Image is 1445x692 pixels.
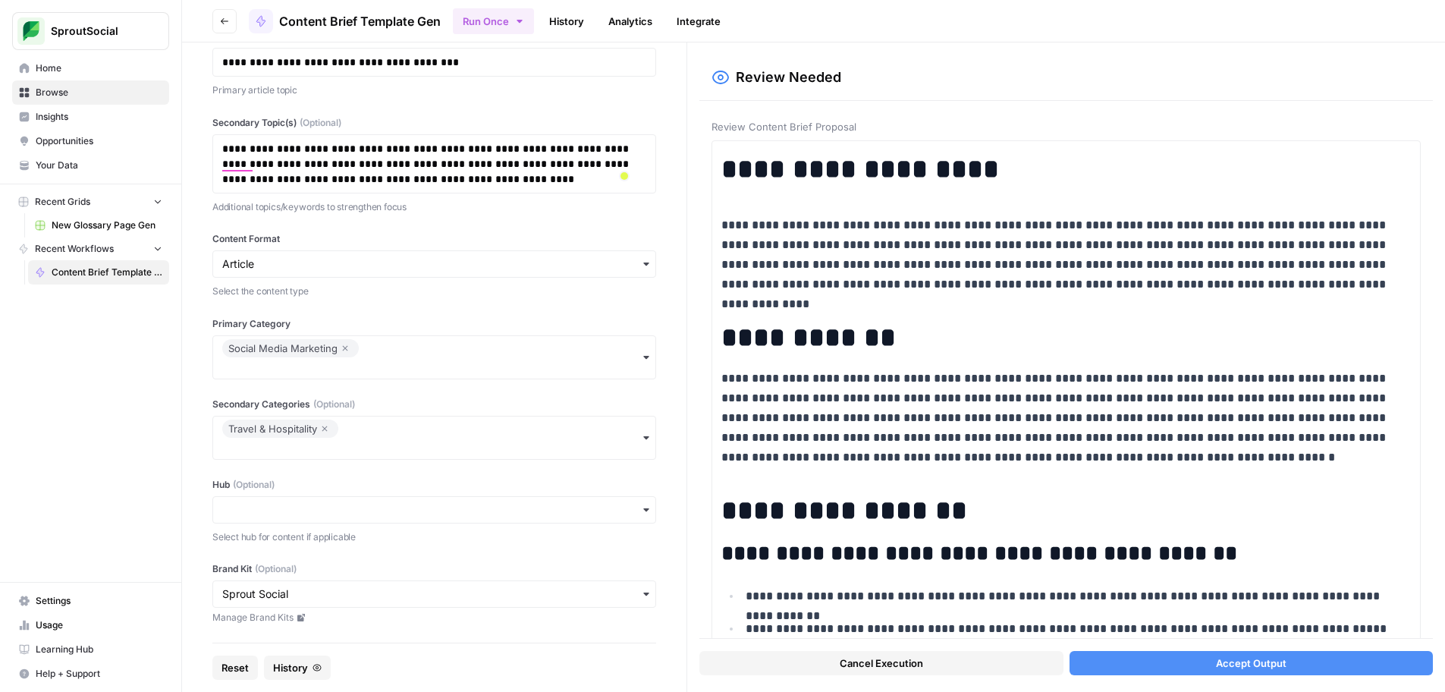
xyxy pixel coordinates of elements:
button: History [264,656,331,680]
span: Cancel Execution [840,656,923,671]
button: Recent Workflows [12,237,169,260]
a: Analytics [599,9,661,33]
button: Recent Grids [12,190,169,213]
span: Help + Support [36,667,162,681]
span: Home [36,61,162,75]
label: Content Format [212,232,656,246]
span: Insights [36,110,162,124]
input: Article [222,256,646,272]
a: Content Brief Template Gen [28,260,169,285]
div: Social Media Marketing [228,339,353,357]
label: Brand Kit [212,562,656,576]
span: New Glossary Page Gen [52,219,162,232]
button: Help + Support [12,662,169,686]
span: SproutSocial [51,24,143,39]
button: Cancel Execution [699,651,1063,675]
span: Recent Workflows [35,242,114,256]
a: Manage Brand Kits [212,611,656,624]
label: Hub [212,478,656,492]
span: Accept Output [1216,656,1286,671]
span: (Optional) [255,562,297,576]
button: Run Once [453,8,534,34]
a: Content Brief Template Gen [249,9,441,33]
a: New Glossary Page Gen [28,213,169,237]
label: Primary Category [212,317,656,331]
span: Content Brief Template Gen [52,266,162,279]
label: Secondary Categories [212,398,656,411]
span: Opportunities [36,134,162,148]
a: Usage [12,613,169,637]
span: Reset [221,660,249,675]
a: Your Data [12,153,169,178]
span: (Optional) [300,116,341,130]
input: Sprout Social [222,587,646,602]
a: Browse [12,80,169,105]
span: Recent Grids [35,195,90,209]
p: Select hub for content if applicable [212,530,656,545]
span: History [273,660,308,675]
a: Learning Hub [12,637,169,662]
a: Insights [12,105,169,129]
a: History [540,9,593,33]
button: Workspace: SproutSocial [12,12,169,50]
a: Settings [12,589,169,613]
p: Select the content type [212,284,656,299]
button: Social Media Marketing [212,335,656,379]
p: Primary article topic [212,83,656,98]
button: Accept Output [1070,651,1434,675]
span: (Optional) [313,398,355,411]
span: Review Content Brief Proposal [712,119,1421,134]
span: Settings [36,594,162,608]
a: Opportunities [12,129,169,153]
span: Usage [36,618,162,632]
h2: Review Needed [736,67,841,88]
img: SproutSocial Logo [17,17,45,45]
span: (Optional) [233,478,275,492]
span: Learning Hub [36,643,162,656]
button: Reset [212,656,258,680]
label: Secondary Topic(s) [212,116,656,130]
span: Browse [36,86,162,99]
p: Additional topics/keywords to strengthen focus [212,200,656,215]
span: Your Data [36,159,162,172]
div: Travel & Hospitality [228,420,332,438]
a: Integrate [668,9,730,33]
a: Home [12,56,169,80]
button: Travel & Hospitality [212,416,656,460]
span: Content Brief Template Gen [279,12,441,30]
